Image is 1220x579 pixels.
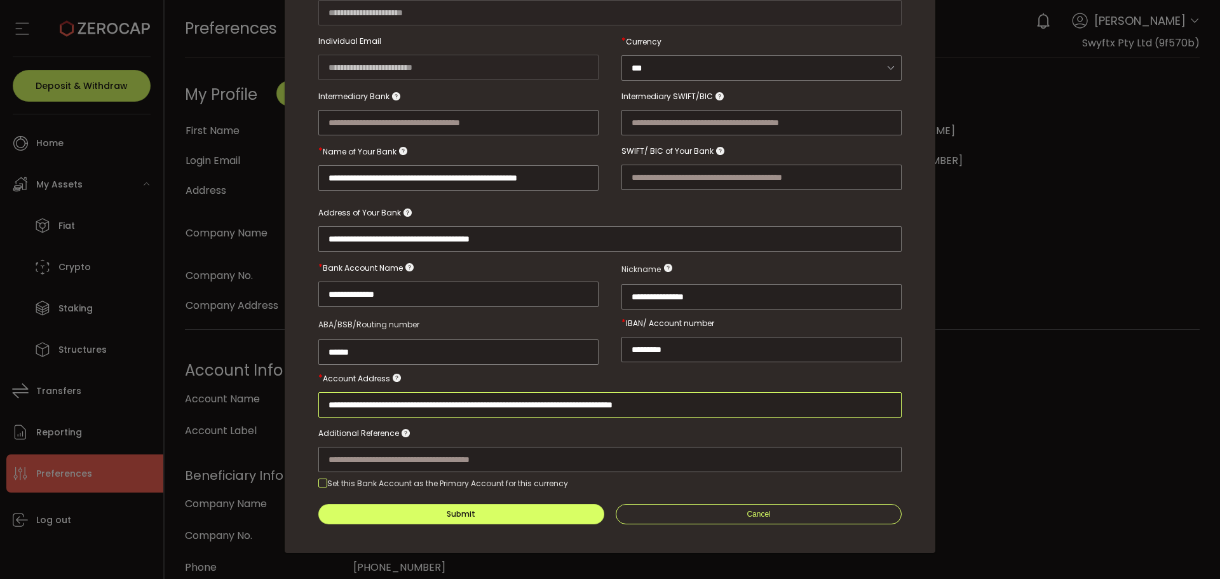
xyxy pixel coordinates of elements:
[318,504,604,524] button: Submit
[616,504,902,524] button: Cancel
[447,510,475,518] div: Submit
[327,478,568,489] div: Set this Bank Account as the Primary Account for this currency
[747,510,770,519] span: Cancel
[1156,518,1220,579] iframe: Chat Widget
[318,319,419,330] span: ABA/BSB/Routing number
[621,262,661,277] span: Nickname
